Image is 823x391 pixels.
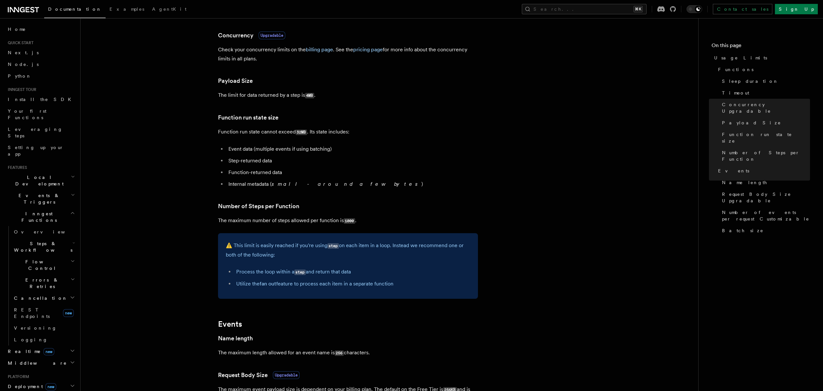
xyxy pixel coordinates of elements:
[722,78,778,84] span: Sleep duration
[226,241,470,259] p: ⚠️ This limit is easily reached if you're using on each item in a loop. Instead we recommend one ...
[722,209,810,222] span: Number of events per request Customizable
[719,117,810,129] a: Payload Size
[11,292,76,304] button: Cancellation
[719,87,810,99] a: Timeout
[11,274,76,292] button: Errors & Retries
[5,348,54,355] span: Realtime
[719,225,810,236] a: Batch size
[272,181,421,187] em: small - around a few bytes
[5,208,76,226] button: Inngest Functions
[234,279,470,288] li: Utilize the feature to process each item in a separate function
[5,171,76,190] button: Local Development
[718,168,749,174] span: Events
[14,229,81,234] span: Overview
[714,55,767,61] span: Usage Limits
[48,6,102,12] span: Documentation
[218,334,253,343] a: Name length
[5,142,76,160] a: Setting up your app
[722,131,810,144] span: Function run state size
[11,259,71,271] span: Flow Control
[11,322,76,334] a: Versioning
[152,6,186,12] span: AgentKit
[722,120,781,126] span: Payload Size
[45,383,56,390] span: new
[335,350,344,356] code: 256
[11,295,68,301] span: Cancellation
[5,210,70,223] span: Inngest Functions
[296,130,307,135] code: 32MB
[5,226,76,346] div: Inngest Functions
[713,4,772,14] a: Contact sales
[5,374,29,379] span: Platform
[294,270,306,275] code: step
[8,50,39,55] span: Next.js
[5,383,56,390] span: Deployment
[14,325,57,331] span: Versioning
[218,76,253,85] a: Payload Size
[5,360,67,366] span: Middleware
[8,127,63,138] span: Leveraging Steps
[719,129,810,147] a: Function run state size
[5,192,71,205] span: Events & Triggers
[106,2,148,18] a: Examples
[715,64,810,75] a: Functions
[722,90,749,96] span: Timeout
[218,31,285,40] a: ConcurrencyUpgradable
[8,26,26,32] span: Home
[218,113,278,122] a: Function run state size
[8,97,75,102] span: Install the SDK
[722,227,764,234] span: Batch size
[218,45,478,63] p: Check your concurrency limits on the . See the for more info about the concurrency limits in all ...
[218,371,300,380] a: Request Body SizeUpgradable
[14,337,48,342] span: Logging
[5,94,76,105] a: Install the SDK
[719,207,810,225] a: Number of events per request Customizable
[8,108,46,120] span: Your first Functions
[353,46,383,53] a: pricing page
[5,174,71,187] span: Local Development
[11,256,76,274] button: Flow Control
[722,149,810,162] span: Number of Steps per Function
[719,99,810,117] a: Concurrency Upgradable
[11,334,76,346] a: Logging
[44,2,106,18] a: Documentation
[44,348,54,355] span: new
[722,191,810,204] span: Request Body Size Upgradable
[328,243,339,249] code: step
[5,47,76,58] a: Next.js
[718,66,753,73] span: Functions
[719,177,810,188] a: Name length
[5,40,33,45] span: Quick start
[11,226,76,238] a: Overview
[722,179,767,186] span: Name length
[218,91,478,100] p: The limit for data returned by a step is .
[11,240,72,253] span: Steps & Workflows
[5,123,76,142] a: Leveraging Steps
[306,46,333,53] a: billing page
[14,307,50,319] span: REST Endpoints
[5,58,76,70] a: Node.js
[719,147,810,165] a: Number of Steps per Function
[218,202,299,211] a: Number of Steps per Function
[5,70,76,82] a: Python
[218,348,478,358] p: The maximum length allowed for an event name is characters.
[226,168,478,177] li: Function-returned data
[712,42,810,52] h4: On this page
[5,87,36,92] span: Inngest tour
[687,5,702,13] button: Toggle dark mode
[634,6,643,12] kbd: ⌘K
[344,218,355,224] code: 1000
[109,6,144,12] span: Examples
[234,267,470,277] li: Process the loop within a and return that data
[5,165,27,170] span: Features
[11,277,71,290] span: Errors & Retries
[5,357,76,369] button: Middleware
[218,216,478,225] p: The maximum number of steps allowed per function is .
[226,145,478,154] li: Event data (multiple events if using batching)
[226,156,478,165] li: Step-returned data
[11,238,76,256] button: Steps & Workflows
[218,320,242,329] a: Events
[260,281,276,287] a: fan out
[5,23,76,35] a: Home
[5,346,76,357] button: Realtimenew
